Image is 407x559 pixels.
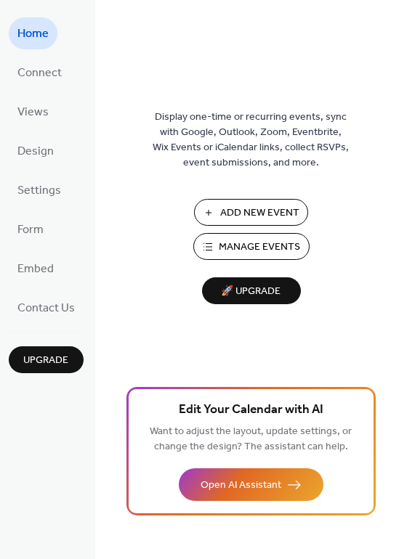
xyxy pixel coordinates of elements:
button: Manage Events [193,233,310,260]
span: 🚀 Upgrade [211,282,292,302]
span: Connect [17,62,62,86]
button: 🚀 Upgrade [202,277,301,304]
span: Home [17,23,49,46]
span: Views [17,102,49,125]
button: Open AI Assistant [179,468,323,501]
a: Connect [9,57,70,89]
a: Contact Us [9,292,84,324]
button: Add New Event [194,199,308,226]
span: Display one-time or recurring events, sync with Google, Outlook, Zoom, Eventbrite, Wix Events or ... [153,110,350,171]
span: Embed [17,258,54,282]
span: Form [17,219,44,242]
span: Open AI Assistant [201,478,281,494]
span: Upgrade [24,354,69,369]
span: Contact Us [17,298,75,321]
span: Design [17,141,54,164]
span: Manage Events [219,240,301,256]
a: Home [9,17,57,49]
a: Design [9,135,63,167]
button: Upgrade [9,346,84,373]
a: Embed [9,253,63,285]
span: Add New Event [220,206,299,221]
span: Edit Your Calendar with AI [179,401,323,421]
a: Form [9,213,52,245]
a: Settings [9,174,70,206]
a: Views [9,96,57,128]
span: Settings [17,180,61,203]
span: Want to adjust the layout, update settings, or change the design? The assistant can help. [150,423,352,457]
